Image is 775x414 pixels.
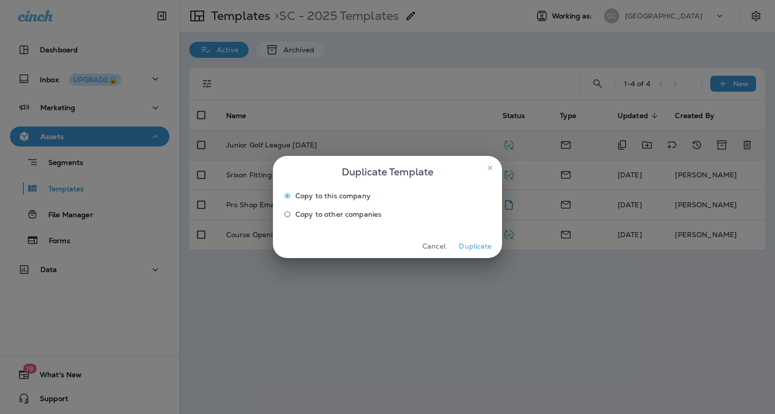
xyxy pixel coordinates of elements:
[295,192,371,200] span: Copy to this company
[482,160,498,176] button: close
[415,239,453,254] button: Cancel
[295,210,382,218] span: Copy to other companies
[342,164,433,180] span: Duplicate Template
[457,239,494,254] button: Duplicate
